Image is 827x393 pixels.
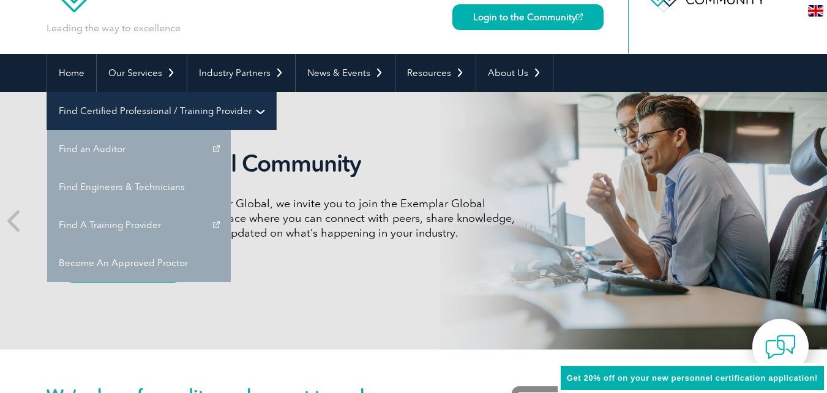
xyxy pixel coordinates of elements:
a: Our Services [97,54,187,92]
a: Find A Training Provider [47,206,231,244]
a: Become An Approved Proctor [47,244,231,282]
p: As a valued member of Exemplar Global, we invite you to join the Exemplar Global Community—a fun,... [65,196,524,240]
span: Get 20% off on your new personnel certification application! [567,373,818,383]
a: Home [47,54,96,92]
a: Find Certified Professional / Training Provider [47,92,276,130]
a: News & Events [296,54,395,92]
a: Find an Auditor [47,130,231,168]
p: Leading the way to excellence [47,21,181,35]
a: Find Engineers & Technicians [47,168,231,206]
img: en [808,5,823,17]
img: open_square.png [576,13,583,20]
a: Industry Partners [187,54,295,92]
img: contact-chat.png [765,332,796,362]
a: Login to the Community [452,4,604,30]
h2: Exemplar Global Community [65,150,524,178]
a: About Us [476,54,553,92]
a: Resources [395,54,476,92]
